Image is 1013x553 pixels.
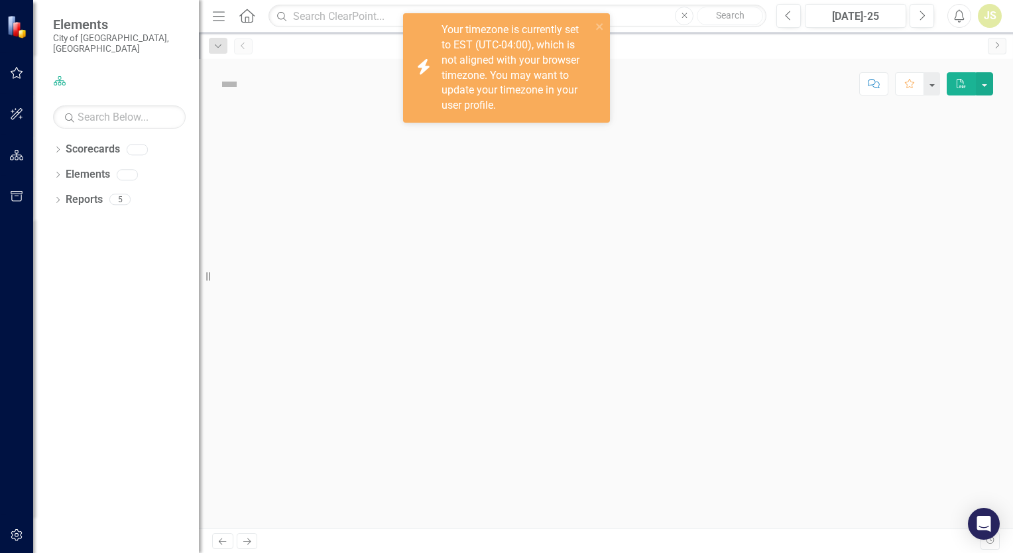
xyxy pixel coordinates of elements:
a: Scorecards [66,142,120,157]
div: 5 [109,194,131,206]
a: Reports [66,192,103,208]
img: ClearPoint Strategy [7,15,30,38]
img: Not Defined [219,74,240,95]
input: Search Below... [53,105,186,129]
input: Search ClearPoint... [268,5,766,28]
button: close [595,19,605,34]
button: [DATE]-25 [805,4,906,28]
div: Open Intercom Messenger [968,508,1000,540]
button: JS [978,4,1002,28]
button: Search [697,7,763,25]
div: Your timezone is currently set to EST (UTC-04:00), which is not aligned with your browser timezon... [442,23,591,113]
a: Elements [66,167,110,182]
div: [DATE]-25 [809,9,902,25]
span: Search [716,10,745,21]
small: City of [GEOGRAPHIC_DATA], [GEOGRAPHIC_DATA] [53,32,186,54]
span: Elements [53,17,186,32]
